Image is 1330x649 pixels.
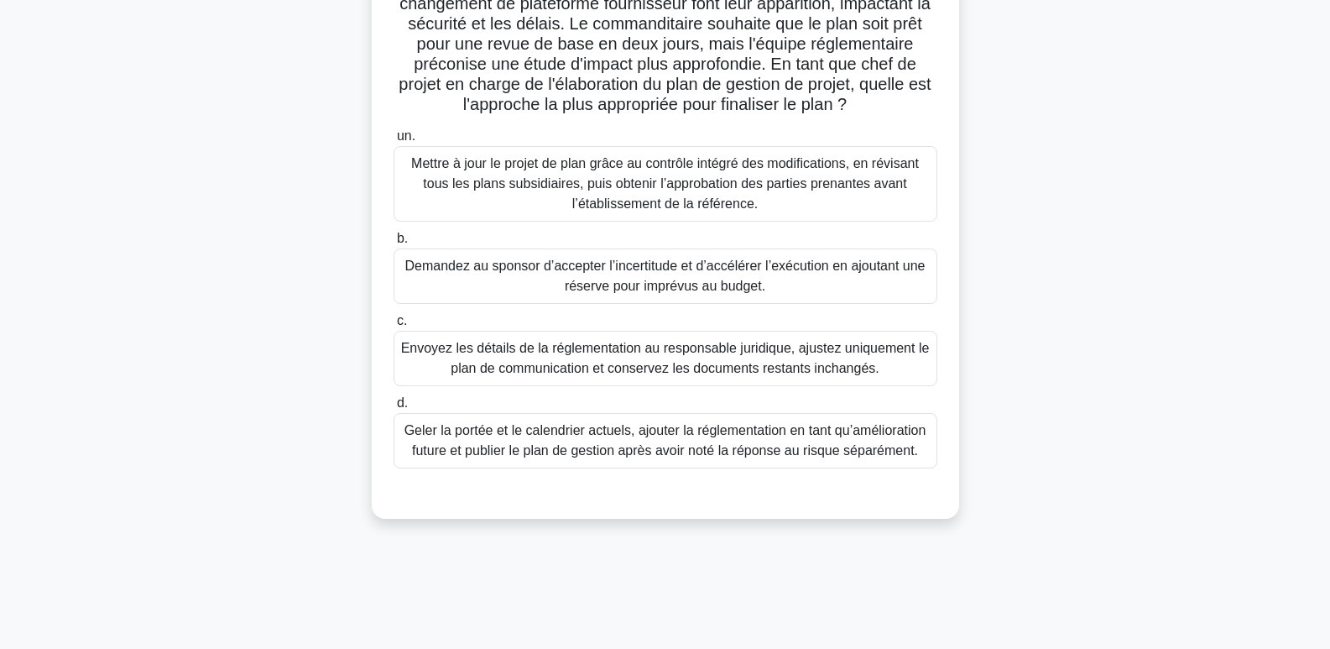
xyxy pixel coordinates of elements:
[411,156,919,211] font: Mettre à jour le projet de plan grâce au contrôle intégré des modifications, en révisant tous les...
[401,341,930,375] font: Envoyez les détails de la réglementation au responsable juridique, ajustez uniquement le plan de ...
[397,128,415,143] font: un.
[397,313,407,327] font: c.
[397,231,408,245] font: b.
[404,423,926,458] font: Geler la portée et le calendrier actuels, ajouter la réglementation en tant qu’amélioration futur...
[405,259,926,293] font: Demandez au sponsor d’accepter l’incertitude et d’accélérer l’exécution en ajoutant une réserve p...
[397,395,408,410] font: d.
